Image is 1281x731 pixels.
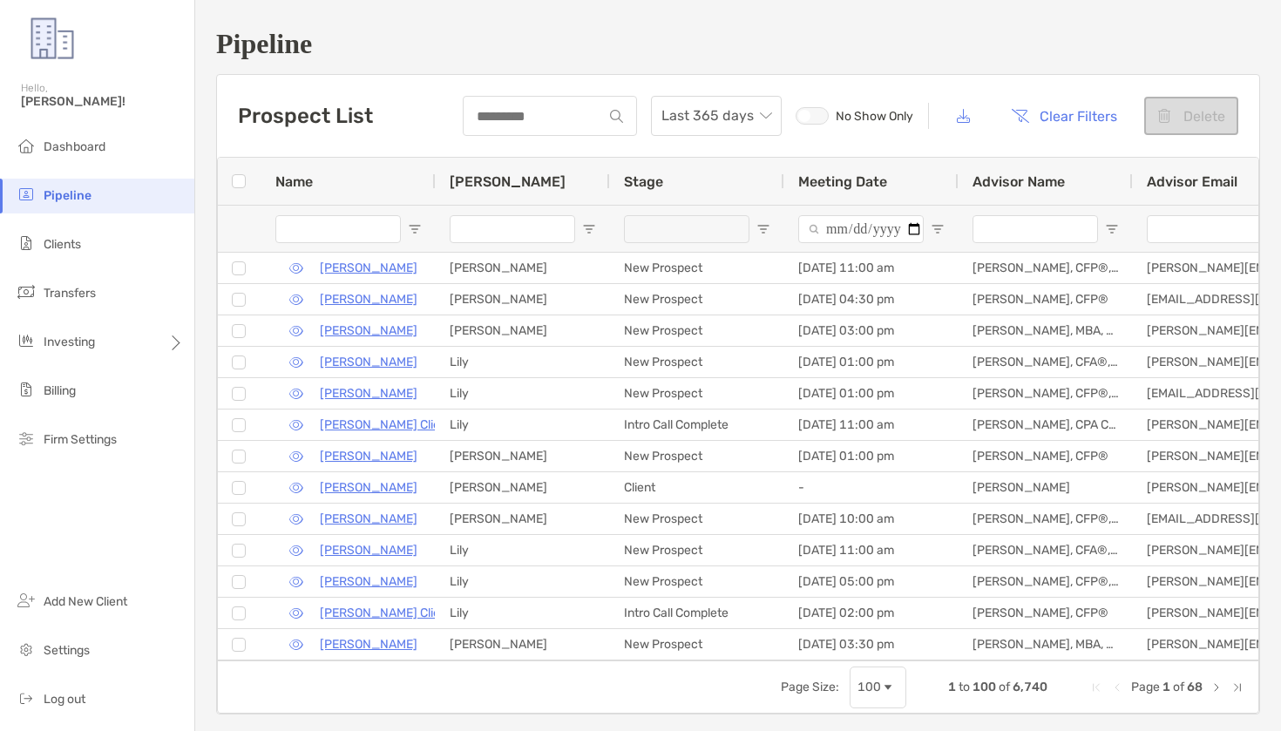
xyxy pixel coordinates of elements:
div: [PERSON_NAME], MBA, CFP® [959,315,1133,346]
span: Page [1131,680,1160,694]
div: [PERSON_NAME] [436,253,610,283]
div: [PERSON_NAME], CFP®, CFA®, CDFA® [959,504,1133,534]
img: transfers icon [16,281,37,302]
div: Intro Call Complete [610,409,784,440]
div: - [784,472,959,503]
p: [PERSON_NAME] [320,571,417,592]
span: Add New Client [44,594,127,609]
img: pipeline icon [16,184,37,205]
div: Lily [436,535,610,565]
div: Previous Page [1110,680,1124,694]
div: Last Page [1230,680,1244,694]
div: 100 [857,680,881,694]
span: Advisor Email [1147,173,1237,190]
a: [PERSON_NAME] [320,288,417,310]
a: [PERSON_NAME] [320,320,417,342]
img: add_new_client icon [16,590,37,611]
div: New Prospect [610,347,784,377]
span: [PERSON_NAME]! [21,94,184,109]
div: [PERSON_NAME] [436,504,610,534]
div: New Prospect [610,566,784,597]
div: [DATE] 01:00 pm [784,441,959,471]
div: [DATE] 03:30 pm [784,629,959,660]
button: Clear Filters [998,97,1130,135]
div: [PERSON_NAME], CFP® [959,284,1133,315]
div: Lily [436,347,610,377]
div: [DATE] 03:00 pm [784,315,959,346]
img: firm-settings icon [16,428,37,449]
span: Firm Settings [44,432,117,447]
input: Advisor Name Filter Input [973,215,1098,243]
img: clients icon [16,233,37,254]
label: No Show Only [796,107,914,125]
span: of [999,680,1010,694]
span: Meeting Date [798,173,887,190]
span: Transfers [44,286,96,301]
div: [DATE] 01:00 pm [784,347,959,377]
div: [PERSON_NAME], CFA®, CEPA® [959,347,1133,377]
div: [PERSON_NAME], CFA®, CEPA® [959,535,1133,565]
div: [PERSON_NAME] [436,315,610,346]
p: [PERSON_NAME] [320,445,417,467]
input: Meeting Date Filter Input [798,215,924,243]
span: Name [275,173,313,190]
h3: Prospect List [238,104,373,128]
div: [PERSON_NAME], MBA, CFA [959,629,1133,660]
img: Zoe Logo [21,7,84,70]
div: New Prospect [610,253,784,283]
div: [DATE] 10:00 am [784,504,959,534]
div: [PERSON_NAME], CFP®, CPWA® [959,253,1133,283]
div: [PERSON_NAME], CPA CFP® [959,409,1133,440]
div: Client [610,472,784,503]
div: New Prospect [610,504,784,534]
div: Lily [436,378,610,409]
span: Investing [44,335,95,349]
div: First Page [1089,680,1103,694]
a: [PERSON_NAME] [320,508,417,530]
a: [PERSON_NAME] [320,351,417,373]
button: Open Filter Menu [1105,222,1119,236]
span: 68 [1187,680,1203,694]
span: Pipeline [44,188,91,203]
div: Next Page [1210,680,1223,694]
a: [PERSON_NAME] Client [320,602,451,624]
button: Open Filter Menu [931,222,945,236]
span: [PERSON_NAME] [450,173,566,190]
h1: Pipeline [216,28,1260,60]
a: [PERSON_NAME] [320,257,417,279]
a: [PERSON_NAME] [320,477,417,498]
div: New Prospect [610,315,784,346]
span: 1 [1162,680,1170,694]
a: [PERSON_NAME] [320,382,417,404]
span: of [1173,680,1184,694]
div: Page Size [850,667,906,708]
span: 6,740 [1013,680,1047,694]
a: [PERSON_NAME] [320,539,417,561]
button: Open Filter Menu [756,222,770,236]
span: 100 [973,680,996,694]
span: Stage [624,173,663,190]
button: Open Filter Menu [408,222,422,236]
div: [DATE] 11:00 am [784,409,959,440]
div: [DATE] 02:00 pm [784,598,959,628]
div: New Prospect [610,535,784,565]
img: investing icon [16,330,37,351]
img: billing icon [16,379,37,400]
a: [PERSON_NAME] Client [320,414,451,436]
a: [PERSON_NAME] [320,633,417,655]
div: [DATE] 05:00 pm [784,566,959,597]
div: [PERSON_NAME], CFP®, CDFA® [959,566,1133,597]
span: 1 [948,680,956,694]
div: Lily [436,598,610,628]
div: [PERSON_NAME] [436,629,610,660]
div: [PERSON_NAME] [436,441,610,471]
